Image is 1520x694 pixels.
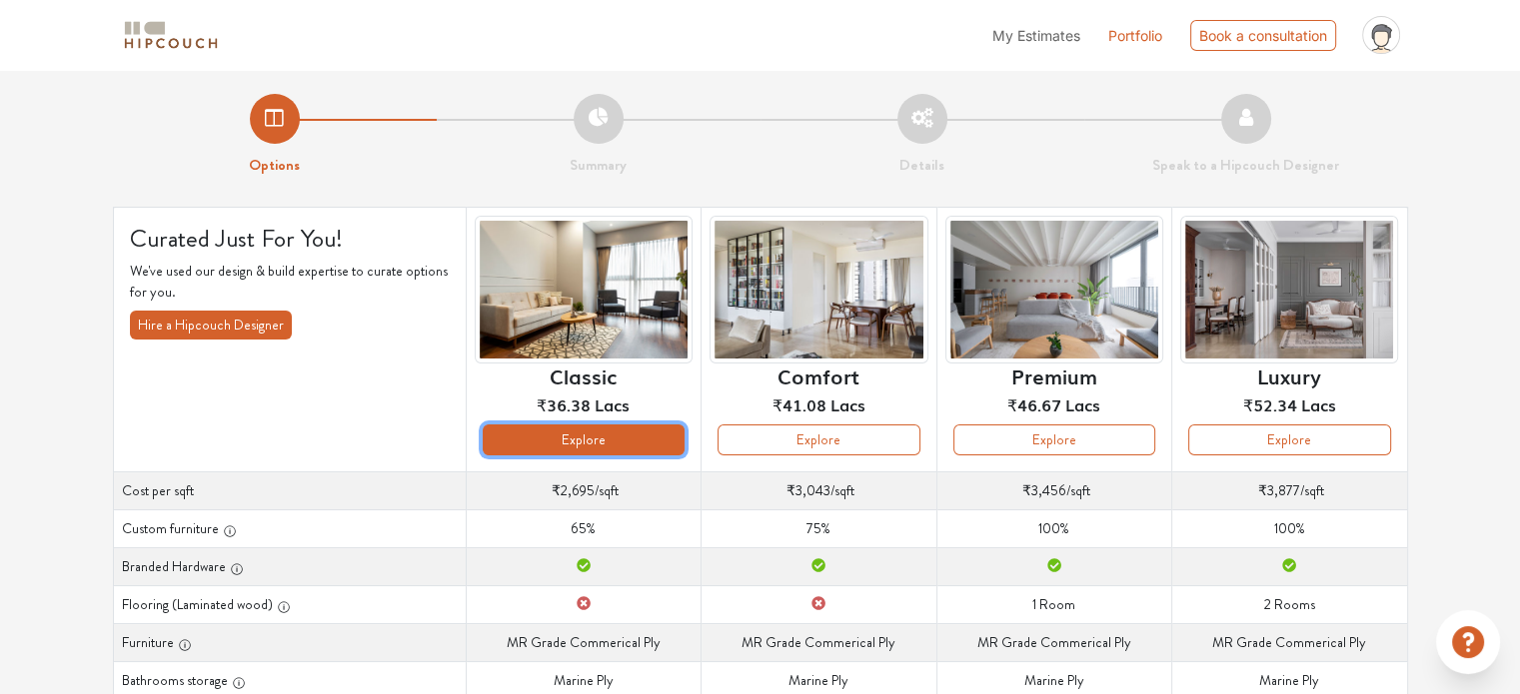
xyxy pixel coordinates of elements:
h4: Curated Just For You! [130,224,450,254]
a: Portfolio [1108,25,1162,46]
td: /sqft [466,471,701,509]
span: Lacs [595,392,630,416]
span: Lacs [830,392,865,416]
th: Custom furniture [113,509,466,547]
td: 1 Room [936,585,1171,623]
span: ₹3,456 [1022,480,1066,500]
th: Cost per sqft [113,471,466,509]
th: Branded Hardware [113,547,466,585]
span: Lacs [1301,392,1336,416]
strong: Details [899,154,944,176]
td: 75% [702,509,936,547]
p: We've used our design & build expertise to curate options for you. [130,261,450,303]
button: Hire a Hipcouch Designer [130,311,292,340]
div: Book a consultation [1190,20,1336,51]
td: MR Grade Commerical Ply [936,623,1171,661]
td: 2 Rooms [1172,585,1407,623]
td: /sqft [936,471,1171,509]
td: 100% [936,509,1171,547]
span: Lacs [1065,392,1100,416]
td: MR Grade Commerical Ply [466,623,701,661]
strong: Options [249,154,300,176]
strong: Summary [570,154,627,176]
h6: Luxury [1257,363,1321,387]
img: logo-horizontal.svg [121,18,221,53]
h6: Premium [1011,363,1097,387]
th: Flooring (Laminated wood) [113,585,466,623]
strong: Speak to a Hipcouch Designer [1152,154,1339,176]
h6: Classic [550,363,617,387]
td: /sqft [702,471,936,509]
span: ₹52.34 [1243,392,1297,416]
td: /sqft [1172,471,1407,509]
span: ₹3,877 [1258,480,1300,500]
td: MR Grade Commerical Ply [1172,623,1407,661]
span: ₹2,695 [552,480,595,500]
img: header-preview [945,216,1163,364]
button: Explore [953,424,1155,455]
img: header-preview [1180,216,1398,364]
span: ₹41.08 [772,392,826,416]
button: Explore [718,424,919,455]
span: logo-horizontal.svg [121,13,221,58]
button: Explore [1188,424,1390,455]
td: 100% [1172,509,1407,547]
th: Furniture [113,623,466,661]
span: ₹3,043 [786,480,830,500]
h6: Comfort [777,363,859,387]
img: header-preview [475,216,693,364]
img: header-preview [710,216,927,364]
span: My Estimates [992,27,1080,44]
button: Explore [483,424,685,455]
span: ₹46.67 [1007,392,1061,416]
td: 65% [466,509,701,547]
td: MR Grade Commerical Ply [702,623,936,661]
span: ₹36.38 [537,392,591,416]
